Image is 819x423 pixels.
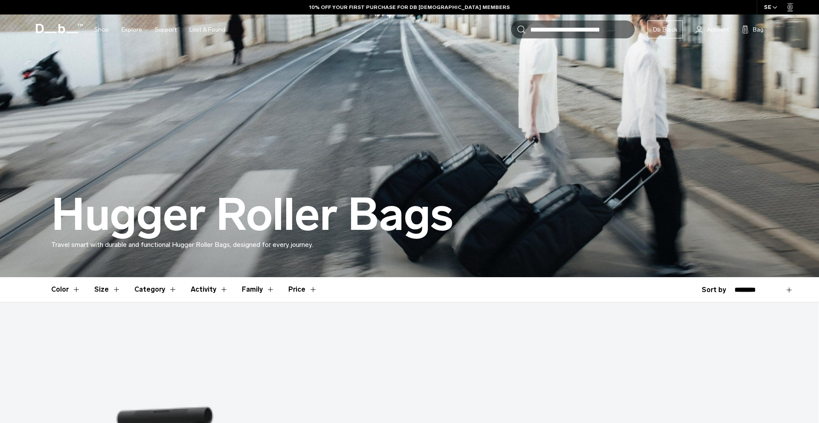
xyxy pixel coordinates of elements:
[94,14,109,45] a: Shop
[753,25,764,34] span: Bag
[707,25,729,34] span: Account
[122,14,142,45] a: Explore
[648,20,683,38] a: Db Black
[191,277,228,302] button: Toggle Filter
[51,277,81,302] button: Toggle Filter
[155,14,177,45] a: Support
[51,190,453,240] h1: Hugger Roller Bags
[242,277,275,302] button: Toggle Filter
[309,3,510,11] a: 10% OFF YOUR FIRST PURCHASE FOR DB [DEMOGRAPHIC_DATA] MEMBERS
[288,277,317,302] button: Toggle Price
[742,24,764,35] button: Bag
[94,277,121,302] button: Toggle Filter
[696,24,729,35] a: Account
[51,240,313,249] span: Travel smart with durable and functional Hugger Roller Bags, designed for every journey.
[134,277,177,302] button: Toggle Filter
[88,14,232,45] nav: Main Navigation
[189,14,225,45] a: Lost & Found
